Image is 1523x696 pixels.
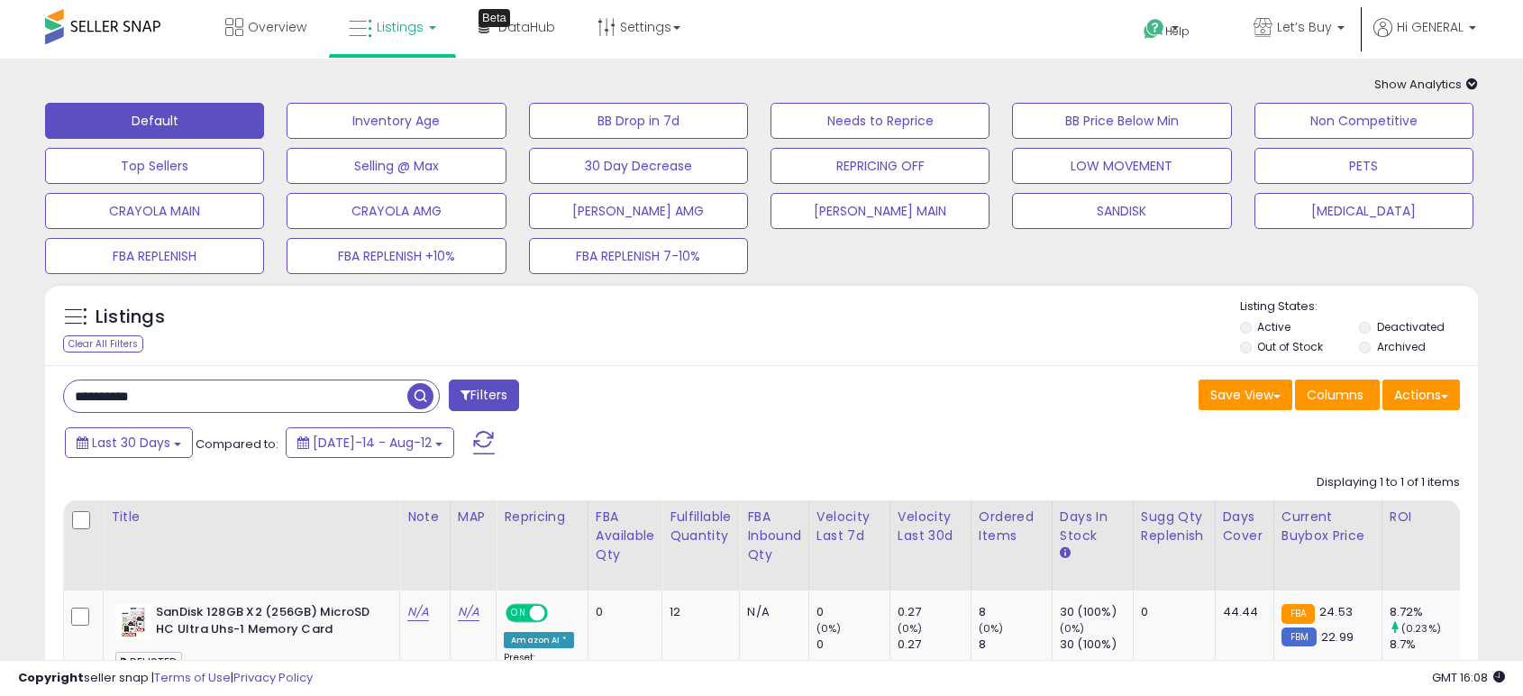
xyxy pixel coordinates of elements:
[1254,103,1473,139] button: Non Competitive
[529,238,748,274] button: FBA REPLENISH 7-10%
[1223,604,1260,620] div: 44.44
[1257,319,1290,334] label: Active
[1012,148,1231,184] button: LOW MOVEMENT
[1317,474,1460,491] div: Displaying 1 to 1 of 1 items
[1397,18,1464,36] span: Hi GENERAL
[1012,193,1231,229] button: SANDISK
[45,148,264,184] button: Top Sellers
[1141,508,1208,545] div: Sugg Qty Replenish
[1165,23,1190,39] span: Help
[458,603,479,621] a: N/A
[1199,380,1292,410] button: Save View
[1060,508,1126,545] div: Days In Stock
[1319,603,1353,620] span: 24.53
[816,636,889,653] div: 0
[816,621,842,636] small: (0%)
[449,380,519,411] button: Filters
[1060,621,1085,636] small: (0%)
[1129,5,1225,59] a: Help
[1012,103,1231,139] button: BB Price Below Min
[747,508,801,564] div: FBA inbound Qty
[504,632,574,648] div: Amazon AI *
[747,604,795,620] div: N/A
[18,669,84,686] strong: Copyright
[115,652,182,673] span: RELISTED
[898,636,971,653] div: 0.27
[1257,339,1323,354] label: Out of Stock
[407,603,429,621] a: N/A
[1382,380,1460,410] button: Actions
[545,606,574,621] span: OFF
[498,18,555,36] span: DataHub
[816,604,889,620] div: 0
[816,508,882,545] div: Velocity Last 7d
[1060,636,1133,653] div: 30 (100%)
[18,670,313,687] div: seller snap | |
[1295,380,1380,410] button: Columns
[65,427,193,458] button: Last 30 Days
[63,335,143,353] div: Clear All Filters
[1060,604,1133,620] div: 30 (100%)
[96,305,165,330] h5: Listings
[979,636,1052,653] div: 8
[596,604,648,620] div: 0
[1432,669,1505,686] span: 2025-09-12 16:08 GMT
[979,621,1004,636] small: (0%)
[1377,339,1426,354] label: Archived
[479,9,510,27] div: Tooltip anchor
[1254,193,1473,229] button: [MEDICAL_DATA]
[1390,604,1463,620] div: 8.72%
[45,238,264,274] button: FBA REPLENISH
[1281,508,1374,545] div: Current Buybox Price
[45,103,264,139] button: Default
[898,621,923,636] small: (0%)
[313,434,432,452] span: [DATE]-14 - Aug-12
[196,435,278,453] span: Compared to:
[115,604,151,640] img: 413Xj6A17TL._SL40_.jpg
[1321,628,1354,646] span: 22.99
[1223,508,1266,545] div: Days Cover
[596,508,654,564] div: FBA Available Qty
[771,148,989,184] button: REPRICING OFF
[407,508,442,527] div: Note
[1143,18,1165,41] i: Get Help
[771,103,989,139] button: Needs to Reprice
[1373,18,1476,59] a: Hi GENERAL
[1141,604,1201,620] div: 0
[458,508,488,527] div: MAP
[529,193,748,229] button: [PERSON_NAME] AMG
[979,508,1044,545] div: Ordered Items
[1060,545,1071,562] small: Days In Stock.
[287,238,506,274] button: FBA REPLENISH +10%
[1307,386,1363,404] span: Columns
[1377,319,1445,334] label: Deactivated
[670,604,725,620] div: 12
[286,427,454,458] button: [DATE]-14 - Aug-12
[1374,76,1478,93] span: Show Analytics
[504,652,574,692] div: Preset:
[898,604,971,620] div: 0.27
[233,669,313,686] a: Privacy Policy
[1390,636,1463,653] div: 8.7%
[507,606,530,621] span: ON
[248,18,306,36] span: Overview
[1133,500,1215,591] th: Please note that this number is a calculation based on your required days of coverage and your ve...
[979,604,1052,620] div: 8
[898,508,963,545] div: Velocity Last 30d
[111,508,392,527] div: Title
[771,193,989,229] button: [PERSON_NAME] MAIN
[154,669,231,686] a: Terms of Use
[1281,627,1317,646] small: FBM
[1281,604,1315,624] small: FBA
[1240,298,1478,316] p: Listing States:
[45,193,264,229] button: CRAYOLA MAIN
[287,103,506,139] button: Inventory Age
[287,193,506,229] button: CRAYOLA AMG
[504,508,580,527] div: Repricing
[287,148,506,184] button: Selling @ Max
[1401,621,1441,636] small: (0.23%)
[1390,508,1455,527] div: ROI
[377,18,424,36] span: Listings
[156,604,375,642] b: SanDisk 128GB X2 (256GB) MicroSD HC Ultra Uhs-1 Memory Card
[1254,148,1473,184] button: PETS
